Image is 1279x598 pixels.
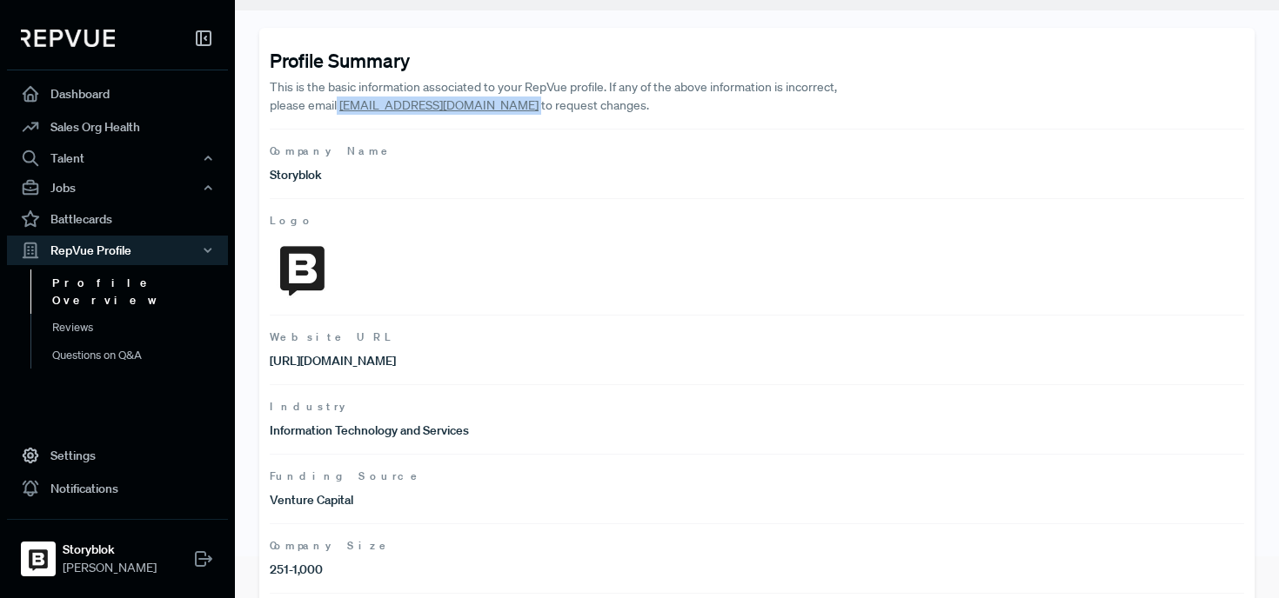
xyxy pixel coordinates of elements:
span: Logo [270,213,1244,229]
p: Information Technology and Services [270,422,757,440]
a: Battlecards [7,203,228,236]
img: RepVue [21,30,115,47]
a: Sales Org Health [7,110,228,143]
button: Jobs [7,173,228,203]
span: Company Size [270,538,1244,554]
a: Notifications [7,472,228,505]
p: This is the basic information associated to your RepVue profile. If any of the above information ... [270,78,854,115]
span: Industry [270,399,1244,415]
span: [PERSON_NAME] [63,559,157,577]
p: [URL][DOMAIN_NAME] [270,352,757,370]
h4: Profile Summary [270,49,1244,71]
p: Venture Capital [270,491,757,509]
button: RepVue Profile [7,236,228,265]
img: Storyblok [24,545,52,573]
a: Reviews [30,314,251,342]
span: Company Name [270,143,1244,159]
p: Storyblok [270,166,757,184]
span: Funding Source [270,468,1244,484]
p: 251-1,000 [270,561,757,579]
a: StoryblokStoryblok[PERSON_NAME] [7,519,228,584]
strong: Storyblok [63,541,157,559]
span: Website URL [270,329,1244,345]
a: Questions on Q&A [30,342,251,369]
a: Profile Overview [30,269,251,314]
a: Dashboard [7,77,228,110]
a: [EMAIL_ADDRESS][DOMAIN_NAME] [339,97,539,113]
a: Settings [7,439,228,472]
button: Talent [7,143,228,173]
img: Logo [270,236,335,301]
